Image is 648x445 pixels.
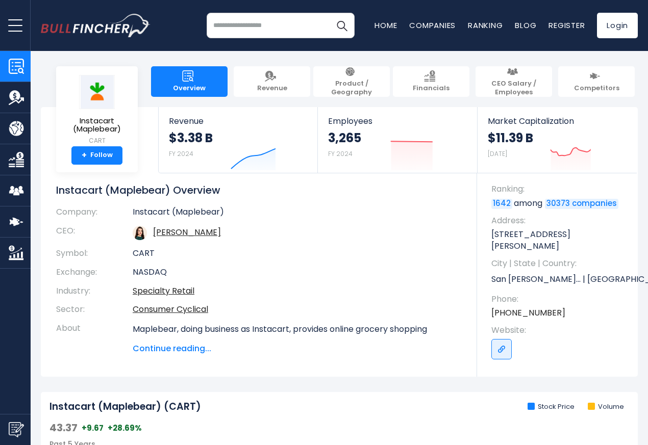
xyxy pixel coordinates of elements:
strong: $3.38 B [169,130,213,146]
a: Specialty Retail [133,285,194,297]
a: Product / Geography [313,66,390,97]
span: Ranking: [491,184,628,195]
h2: Instacart (Maplebear) (CART) [49,401,201,413]
li: Stock Price [528,403,575,411]
th: CEO: [56,222,133,244]
button: Search [329,13,355,38]
small: FY 2024 [328,149,353,158]
a: Market Capitalization $11.39 B [DATE] [478,107,637,173]
a: 30373 companies [545,199,618,209]
th: Exchange: [56,263,133,282]
strong: $11.39 B [488,130,533,146]
span: Revenue [169,116,307,126]
a: Revenue $3.38 B FY 2024 [159,107,317,173]
strong: 3,265 [328,130,361,146]
a: Consumer Cyclical [133,303,208,315]
a: Employees 3,265 FY 2024 [318,107,477,173]
h1: Instacart (Maplebear) Overview [56,184,462,197]
span: +9.67 [82,423,104,433]
a: CEO Salary / Employees [476,66,552,97]
th: Industry: [56,282,133,301]
span: City | State | Country: [491,258,628,269]
span: Instacart (Maplebear) [64,117,130,134]
a: Ranking [468,20,503,31]
span: Phone: [491,294,628,305]
span: Financials [413,84,450,93]
a: Register [549,20,585,31]
a: Blog [515,20,536,31]
th: Sector: [56,300,133,319]
span: +28.69% [108,423,142,433]
a: Overview [151,66,228,97]
span: Market Capitalization [488,116,627,126]
span: Product / Geography [318,80,385,97]
span: CEO Salary / Employees [481,80,547,97]
th: Company: [56,207,133,222]
span: Revenue [257,84,287,93]
th: Symbol: [56,244,133,263]
a: Go to link [491,339,512,359]
a: Instacart (Maplebear) CART [64,74,130,146]
p: [STREET_ADDRESS][PERSON_NAME] [491,229,628,252]
td: NASDAQ [133,263,462,282]
small: [DATE] [488,149,507,158]
a: Home [375,20,397,31]
img: fidji-simo.jpg [133,226,147,240]
span: Address: [491,215,628,226]
a: Login [597,13,638,38]
p: San [PERSON_NAME]... | [GEOGRAPHIC_DATA] | US [491,272,628,287]
a: [PHONE_NUMBER] [491,307,565,319]
span: Employees [328,116,466,126]
a: Financials [393,66,469,97]
p: among [491,198,628,209]
a: Competitors [558,66,635,97]
strong: + [82,151,87,160]
span: Website: [491,325,628,336]
span: Competitors [574,84,619,93]
a: +Follow [71,146,122,165]
th: About [56,319,133,355]
td: Instacart (Maplebear) [133,207,462,222]
td: CART [133,244,462,263]
a: ceo [153,226,221,238]
p: Maplebear, doing business as Instacart, provides online grocery shopping services to households i... [133,323,462,409]
li: Volume [588,403,624,411]
span: Continue reading... [133,343,462,355]
a: Revenue [234,66,310,97]
small: CART [64,136,130,145]
span: 43.37 [49,421,78,434]
small: FY 2024 [169,149,193,158]
span: Overview [173,84,206,93]
a: Companies [409,20,456,31]
img: bullfincher logo [41,14,151,37]
a: 1642 [491,199,512,209]
a: Go to homepage [41,14,151,37]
